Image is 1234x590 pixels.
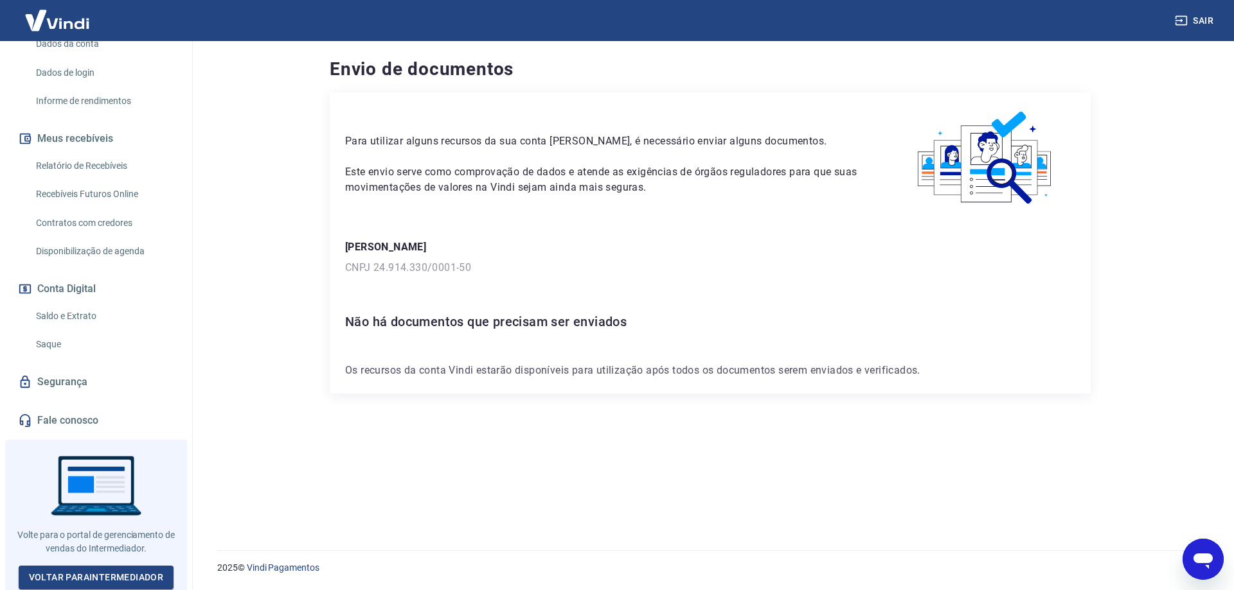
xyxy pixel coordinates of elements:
[31,238,177,265] a: Disponibilização de agenda
[15,368,177,396] a: Segurança
[345,134,865,149] p: Para utilizar alguns recursos da sua conta [PERSON_NAME], é necessário enviar alguns documentos.
[345,363,1075,378] p: Os recursos da conta Vindi estarão disponíveis para utilização após todos os documentos serem env...
[896,108,1075,209] img: waiting_documents.41d9841a9773e5fdf392cede4d13b617.svg
[19,566,174,589] a: Voltar paraIntermediador
[31,210,177,236] a: Contratos com credores
[15,125,177,153] button: Meus recebíveis
[31,153,177,179] a: Relatório de Recebíveis
[217,561,1203,575] p: 2025 ©
[345,164,865,195] p: Este envio serve como comprovação de dados e atende as exigências de órgãos reguladores para que ...
[15,275,177,303] button: Conta Digital
[31,331,177,358] a: Saque
[15,406,177,435] a: Fale conosco
[345,239,1075,255] p: [PERSON_NAME]
[1183,539,1224,580] iframe: Botão para abrir a janela de mensagens
[247,562,319,573] a: Vindi Pagamentos
[31,303,177,329] a: Saldo e Extrato
[31,60,177,86] a: Dados de login
[31,31,177,57] a: Dados da conta
[345,260,1075,275] p: CNPJ 24.914.330/0001-50
[345,311,1075,332] h6: Não há documentos que precisam ser enviados
[330,56,1091,82] h4: Envio de documentos
[31,88,177,114] a: Informe de rendimentos
[15,1,99,40] img: Vindi
[31,181,177,207] a: Recebíveis Futuros Online
[1172,9,1219,33] button: Sair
